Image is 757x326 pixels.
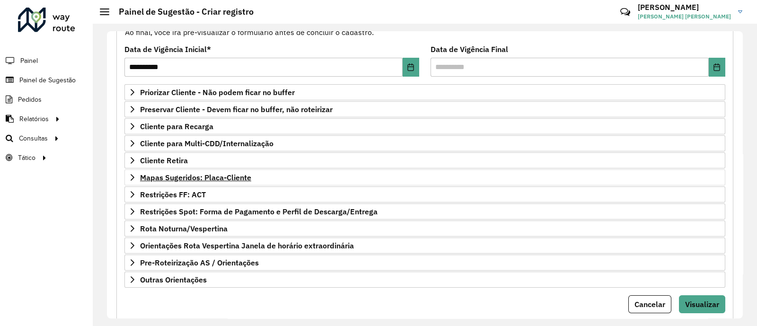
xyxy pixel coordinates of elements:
h2: Painel de Sugestão - Criar registro [109,7,254,17]
a: Cliente para Multi-CDD/Internalização [124,135,725,151]
span: Mapas Sugeridos: Placa-Cliente [140,174,251,181]
a: Restrições FF: ACT [124,186,725,203]
span: Cancelar [634,300,665,309]
span: Painel [20,56,38,66]
span: Orientações Rota Vespertina Janela de horário extraordinária [140,242,354,249]
span: Cliente para Recarga [140,123,213,130]
a: Mapas Sugeridos: Placa-Cliente [124,169,725,185]
span: Visualizar [685,300,719,309]
span: Preservar Cliente - Devem ficar no buffer, não roteirizar [140,106,333,113]
span: Consultas [19,133,48,143]
a: Priorizar Cliente - Não podem ficar no buffer [124,84,725,100]
button: Choose Date [403,58,419,77]
a: Restrições Spot: Forma de Pagamento e Perfil de Descarga/Entrega [124,203,725,220]
span: Relatórios [19,114,49,124]
span: Painel de Sugestão [19,75,76,85]
button: Cancelar [628,295,671,313]
a: Rota Noturna/Vespertina [124,220,725,237]
a: Cliente para Recarga [124,118,725,134]
span: Restrições FF: ACT [140,191,206,198]
a: Preservar Cliente - Devem ficar no buffer, não roteirizar [124,101,725,117]
span: Pedidos [18,95,42,105]
a: Outras Orientações [124,272,725,288]
button: Choose Date [709,58,725,77]
a: Orientações Rota Vespertina Janela de horário extraordinária [124,238,725,254]
span: Restrições Spot: Forma de Pagamento e Perfil de Descarga/Entrega [140,208,378,215]
h3: [PERSON_NAME] [638,3,731,12]
span: Outras Orientações [140,276,207,283]
span: Pre-Roteirização AS / Orientações [140,259,259,266]
button: Visualizar [679,295,725,313]
a: Contato Rápido [615,2,635,22]
span: [PERSON_NAME] [PERSON_NAME] [638,12,731,21]
label: Data de Vigência Final [431,44,508,55]
label: Data de Vigência Inicial [124,44,211,55]
span: Cliente Retira [140,157,188,164]
span: Priorizar Cliente - Não podem ficar no buffer [140,88,295,96]
a: Pre-Roteirização AS / Orientações [124,255,725,271]
span: Tático [18,153,35,163]
span: Cliente para Multi-CDD/Internalização [140,140,273,147]
a: Cliente Retira [124,152,725,168]
span: Rota Noturna/Vespertina [140,225,228,232]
